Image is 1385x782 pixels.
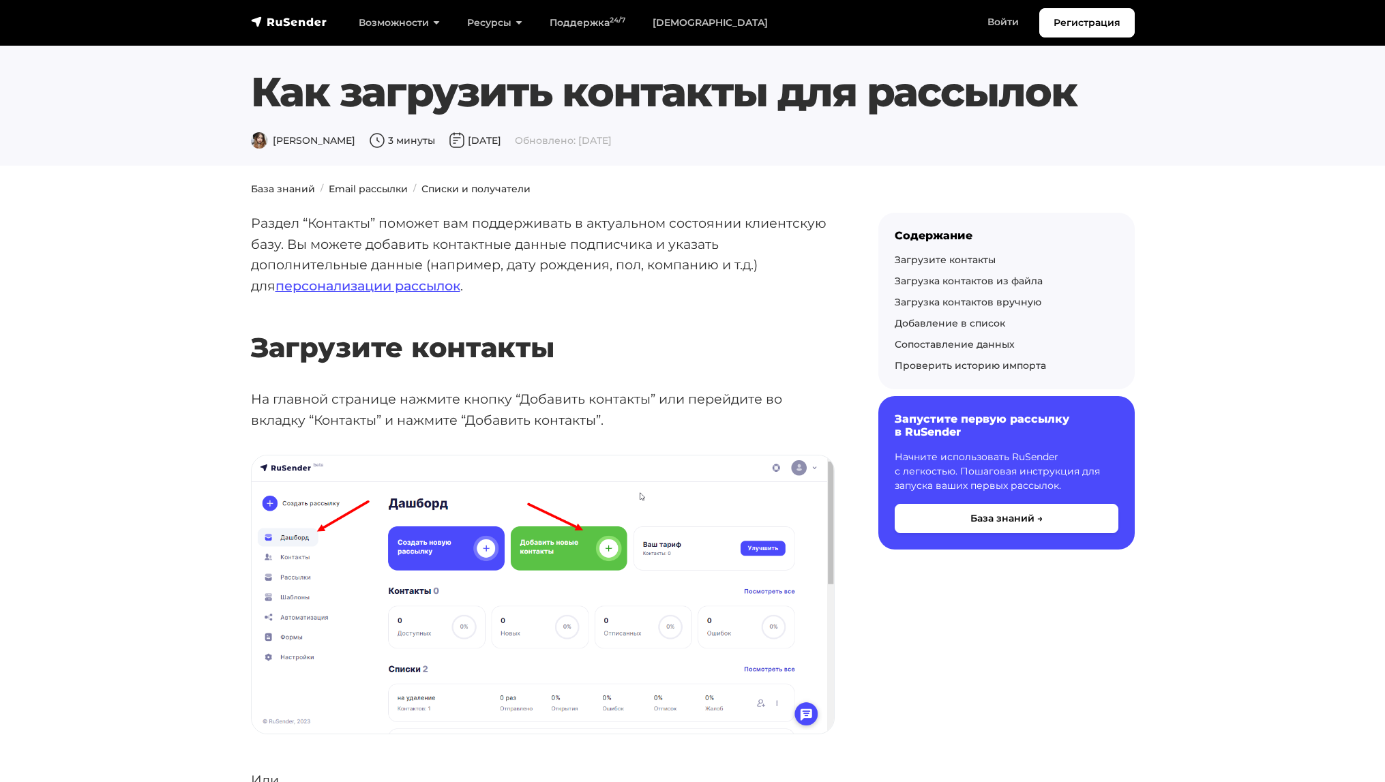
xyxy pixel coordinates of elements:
span: 3 минуты [369,134,435,147]
a: Загрузка контактов вручную [895,296,1041,308]
a: Регистрация [1039,8,1135,37]
h6: Запустите первую рассылку в RuSender [895,412,1118,438]
p: Раздел “Контакты” поможет вам поддерживать в актуальном состоянии клиентскую базу. Вы можете доба... [251,213,835,297]
a: персонализации рассылок [275,277,460,294]
img: Время чтения [369,132,385,149]
a: Поддержка24/7 [536,9,639,37]
h2: Загрузите контакты [251,291,835,364]
h1: Как загрузить контакты для рассылок [251,67,1135,117]
a: Email рассылки [329,183,408,195]
nav: breadcrumb [243,182,1143,196]
button: База знаний → [895,504,1118,533]
span: [DATE] [449,134,501,147]
a: [DEMOGRAPHIC_DATA] [639,9,781,37]
span: [PERSON_NAME] [251,134,355,147]
div: Содержание [895,229,1118,242]
a: Войти [974,8,1032,36]
p: На главной странице нажмите кнопку “Добавить контакты” или перейдите во вкладку “Контакты” и нажм... [251,389,835,430]
img: RuSender [251,15,327,29]
a: Возможности [345,9,453,37]
a: Списки и получатели [421,183,531,195]
a: Запустите первую рассылку в RuSender Начните использовать RuSender с легкостью. Пошаговая инструк... [878,396,1135,549]
a: Загрузка контактов из файла [895,275,1043,287]
img: Дата публикации [449,132,465,149]
a: База знаний [251,183,315,195]
a: Добавление в список [895,317,1005,329]
a: Проверить историю импорта [895,359,1046,372]
a: Ресурсы [453,9,536,37]
p: Начните использовать RuSender с легкостью. Пошаговая инструкция для запуска ваших первых рассылок. [895,450,1118,493]
span: Обновлено: [DATE] [515,134,612,147]
a: Сопоставление данных [895,338,1015,350]
sup: 24/7 [610,16,625,25]
a: Загрузите контакты [895,254,996,266]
